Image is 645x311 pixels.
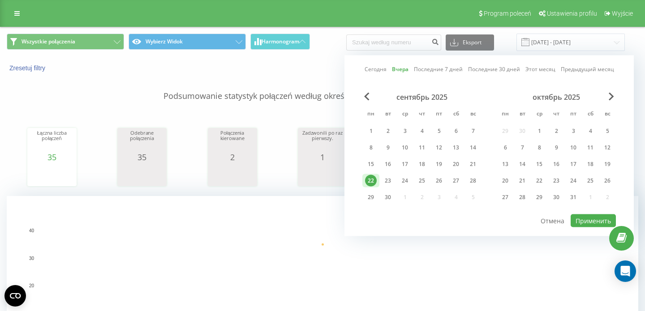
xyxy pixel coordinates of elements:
[450,125,462,137] div: 6
[599,174,616,187] div: вс 26 окт. 2025 г.
[416,142,428,153] div: 11
[9,64,45,72] font: Zresetuj filtry
[415,108,429,121] abbr: четверг
[21,38,75,45] font: Wszystkie połączenia
[379,141,396,154] div: вт 9 сент. 2025 г.
[250,34,310,50] button: Harmonogram
[302,129,343,141] font: Zadzwonili po raz pierwszy.
[568,158,579,170] div: 17
[585,125,596,137] div: 4
[230,152,235,162] font: 2
[550,158,562,170] div: 16
[362,141,379,154] div: пн 8 сент. 2025 г.
[525,65,555,73] a: Этот месяц
[382,125,394,137] div: 2
[146,38,183,45] font: Wybierz Widok
[533,108,546,121] abbr: среда
[320,152,325,162] font: 1
[29,228,34,233] text: 40
[30,162,74,188] svg: A chart.
[612,10,633,17] font: Wyjście
[4,285,26,307] button: Open CMP widget
[547,10,597,17] font: Ustawienia profilu
[399,175,411,187] div: 24
[120,162,164,188] svg: A chart.
[531,191,548,204] div: ср 29 окт. 2025 г.
[416,158,428,170] div: 18
[365,175,377,187] div: 22
[565,124,582,138] div: пт 3 окт. 2025 г.
[548,141,565,154] div: чт 9 окт. 2025 г.
[467,125,479,137] div: 7
[220,129,245,141] font: Połączenia kierowane
[382,142,394,153] div: 9
[382,175,394,187] div: 23
[531,174,548,187] div: ср 22 окт. 2025 г.
[533,158,545,170] div: 15
[497,191,514,204] div: пн 27 окт. 2025 г.
[533,175,545,187] div: 22
[514,141,531,154] div: вт 7 окт. 2025 г.
[584,108,597,121] abbr: суббота
[447,158,464,171] div: сб 20 сент. 2025 г.
[565,191,582,204] div: пт 31 окт. 2025 г.
[571,214,616,227] button: Применить
[467,175,479,187] div: 28
[365,142,377,153] div: 8
[413,158,430,171] div: чт 18 сент. 2025 г.
[533,192,545,203] div: 29
[568,142,579,153] div: 10
[379,124,396,138] div: вт 2 сент. 2025 г.
[364,108,378,121] abbr: понедельник
[548,158,565,171] div: чт 16 окт. 2025 г.
[362,93,482,102] div: сентябрь 2025
[550,125,562,137] div: 2
[210,162,255,188] svg: A chart.
[379,174,396,187] div: вт 23 сент. 2025 г.
[499,192,511,203] div: 27
[464,141,482,154] div: вс 14 сент. 2025 г.
[602,175,613,187] div: 26
[499,108,512,121] abbr: понедельник
[365,125,377,137] div: 1
[585,158,596,170] div: 18
[364,93,370,101] span: Previous Month
[516,192,528,203] div: 28
[516,108,529,121] abbr: вторник
[516,175,528,187] div: 21
[130,129,154,141] font: Odebrane połączenia
[399,142,411,153] div: 10
[550,175,562,187] div: 23
[300,162,345,188] svg: A chart.
[433,125,445,137] div: 5
[561,65,614,73] a: Предыдущий месяц
[396,141,413,154] div: ср 10 сент. 2025 г.
[548,191,565,204] div: чт 30 окт. 2025 г.
[602,142,613,153] div: 12
[450,175,462,187] div: 27
[615,260,636,282] div: Otwórz komunikator interkomowy
[599,158,616,171] div: вс 19 окт. 2025 г.
[365,192,377,203] div: 29
[548,174,565,187] div: чт 23 окт. 2025 г.
[163,90,482,101] font: Podsumowanie statystyk połączeń według określonych filtrów dla wybranego okresu
[362,158,379,171] div: пн 15 сент. 2025 г.
[262,38,299,45] font: Harmonogram
[29,256,34,261] text: 30
[433,158,445,170] div: 19
[468,65,520,73] a: Последние 30 дней
[432,108,446,121] abbr: пятница
[450,158,462,170] div: 20
[399,158,411,170] div: 17
[447,124,464,138] div: сб 6 сент. 2025 г.
[362,174,379,187] div: пн 22 сент. 2025 г.
[467,158,479,170] div: 21
[585,175,596,187] div: 25
[433,142,445,153] div: 12
[601,108,614,121] abbr: воскресенье
[362,124,379,138] div: пн 1 сент. 2025 г.
[463,38,482,46] font: Eksport
[47,152,56,162] font: 35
